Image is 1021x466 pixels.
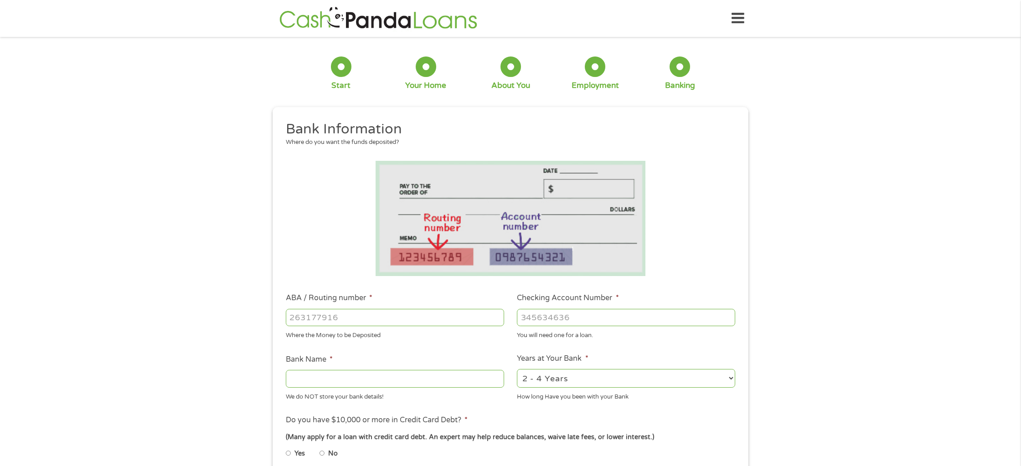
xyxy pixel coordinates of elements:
div: Start [331,81,351,91]
h2: Bank Information [286,120,729,138]
label: Checking Account Number [517,293,619,303]
div: Where do you want the funds deposited? [286,138,729,147]
img: GetLoanNow Logo [277,5,480,31]
div: Employment [572,81,619,91]
div: (Many apply for a loan with credit card debt. An expert may help reduce balances, waive late fees... [286,432,735,442]
div: You will need one for a loan. [517,328,735,340]
img: Routing number location [376,161,645,276]
div: Your Home [405,81,446,91]
label: Yes [294,449,305,459]
label: Do you have $10,000 or more in Credit Card Debt? [286,415,468,425]
input: 345634636 [517,309,735,326]
label: Years at Your Bank [517,354,588,364]
div: We do NOT store your bank details! [286,389,504,401]
div: How long Have you been with your Bank [517,389,735,401]
div: About You [491,81,530,91]
div: Banking [665,81,695,91]
label: ABA / Routing number [286,293,372,303]
label: Bank Name [286,355,333,364]
input: 263177916 [286,309,504,326]
label: No [328,449,338,459]
div: Where the Money to be Deposited [286,328,504,340]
